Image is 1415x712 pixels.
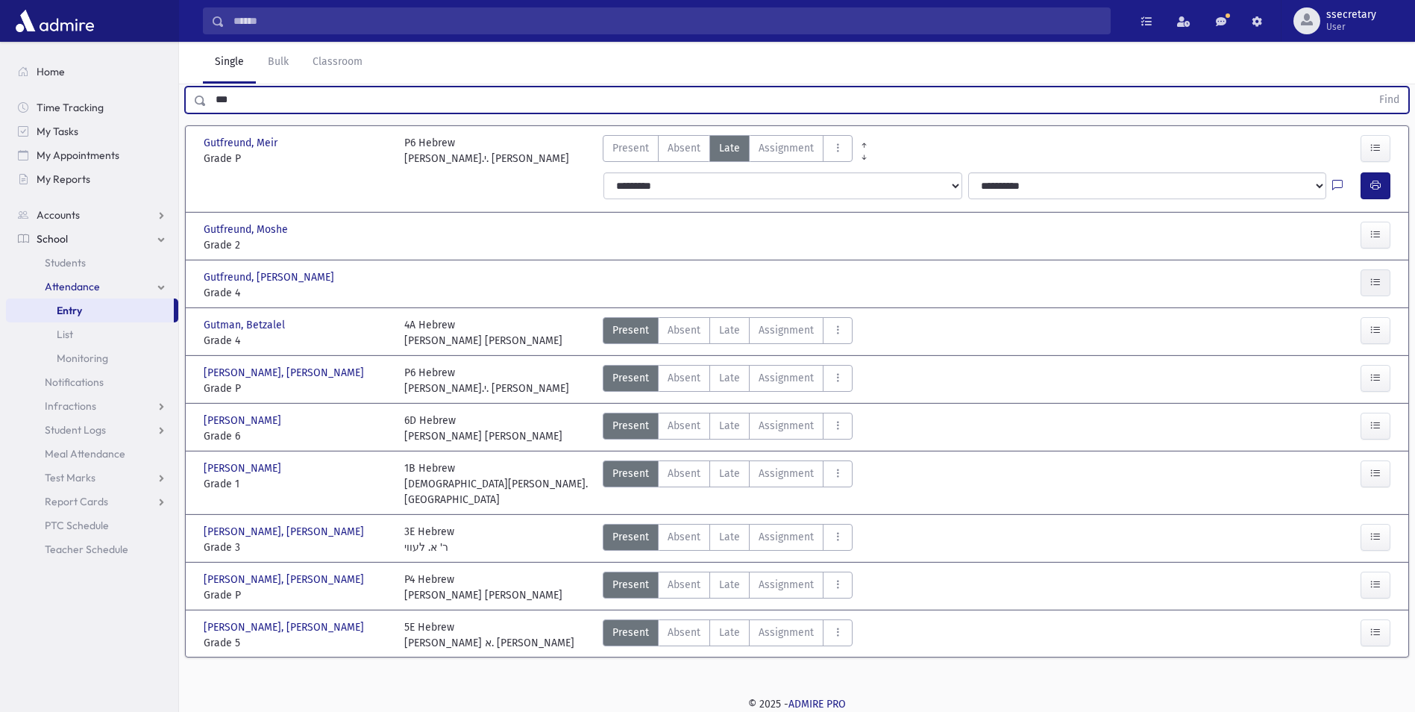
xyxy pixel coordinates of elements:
a: List [6,322,178,346]
span: Gutman, Betzalel [204,317,288,333]
span: Absent [668,370,700,386]
a: Infractions [6,394,178,418]
span: [PERSON_NAME] [204,460,284,476]
span: Absent [668,140,700,156]
a: School [6,227,178,251]
div: 5E Hebrew [PERSON_NAME] א. [PERSON_NAME] [404,619,574,651]
span: My Appointments [37,149,119,162]
span: Student Logs [45,423,106,437]
span: Present [612,418,649,434]
img: AdmirePro [12,6,98,36]
div: © 2025 - [203,696,1391,712]
span: Home [37,65,65,78]
span: Grade P [204,151,389,166]
a: Notifications [6,370,178,394]
a: Monitoring [6,346,178,370]
a: PTC Schedule [6,513,178,537]
span: Present [612,466,649,481]
span: Present [612,140,649,156]
span: Present [612,322,649,338]
span: Assignment [759,529,814,545]
span: Present [612,577,649,593]
span: Late [719,625,740,640]
span: My Reports [37,172,90,186]
span: Test Marks [45,471,95,484]
span: Infractions [45,399,96,413]
span: User [1326,21,1376,33]
span: [PERSON_NAME], [PERSON_NAME] [204,524,367,540]
div: AttTypes [603,524,853,555]
span: [PERSON_NAME] [204,413,284,428]
span: Absent [668,529,700,545]
span: Students [45,256,86,269]
span: Grade P [204,381,389,396]
input: Search [225,7,1110,34]
div: P6 Hebrew [PERSON_NAME].י. [PERSON_NAME] [404,365,569,396]
span: Gutfreund, Meir [204,135,280,151]
div: AttTypes [603,135,853,166]
span: Late [719,466,740,481]
span: Late [719,370,740,386]
span: Grade 3 [204,540,389,555]
span: Absent [668,577,700,593]
span: Assignment [759,418,814,434]
a: Meal Attendance [6,442,178,466]
span: Grade P [204,587,389,603]
span: Attendance [45,280,100,293]
span: Late [719,418,740,434]
span: Assignment [759,466,814,481]
span: Grade 6 [204,428,389,444]
span: Meal Attendance [45,447,125,460]
span: Grade 4 [204,333,389,349]
div: 1B Hebrew [DEMOGRAPHIC_DATA][PERSON_NAME]. [GEOGRAPHIC_DATA] [404,460,590,508]
div: AttTypes [603,317,853,349]
div: AttTypes [603,460,853,508]
a: Test Marks [6,466,178,490]
span: Grade 4 [204,285,389,301]
span: Assignment [759,140,814,156]
div: P4 Hebrew [PERSON_NAME] [PERSON_NAME] [404,572,562,603]
div: 6D Hebrew [PERSON_NAME] [PERSON_NAME] [404,413,562,444]
a: Teacher Schedule [6,537,178,561]
span: Late [719,140,740,156]
a: My Appointments [6,143,178,167]
span: Report Cards [45,495,108,508]
span: Grade 2 [204,237,389,253]
span: Assignment [759,625,814,640]
div: AttTypes [603,365,853,396]
a: My Tasks [6,119,178,143]
a: Student Logs [6,418,178,442]
span: Late [719,577,740,593]
span: [PERSON_NAME], [PERSON_NAME] [204,365,367,381]
span: Grade 5 [204,635,389,651]
span: [PERSON_NAME], [PERSON_NAME] [204,572,367,587]
span: [PERSON_NAME], [PERSON_NAME] [204,619,367,635]
span: Notifications [45,375,104,389]
span: Accounts [37,208,80,222]
span: Absent [668,625,700,640]
span: Teacher Schedule [45,543,128,556]
span: Present [612,625,649,640]
span: Grade 1 [204,476,389,492]
div: P6 Hebrew [PERSON_NAME].י. [PERSON_NAME] [404,135,569,166]
span: Monitoring [57,352,108,365]
a: Home [6,60,178,84]
div: AttTypes [603,413,853,444]
span: Present [612,529,649,545]
span: Assignment [759,322,814,338]
span: School [37,232,68,246]
a: Entry [6,299,174,322]
span: Entry [57,304,82,317]
a: Accounts [6,203,178,227]
a: Report Cards [6,490,178,513]
div: 4A Hebrew [PERSON_NAME] [PERSON_NAME] [404,317,562,349]
a: Attendance [6,275,178,299]
div: AttTypes [603,619,853,651]
span: Time Tracking [37,101,104,114]
span: Absent [668,418,700,434]
span: Assignment [759,577,814,593]
span: PTC Schedule [45,519,109,532]
span: Absent [668,322,700,338]
div: AttTypes [603,572,853,603]
a: Classroom [301,42,374,84]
